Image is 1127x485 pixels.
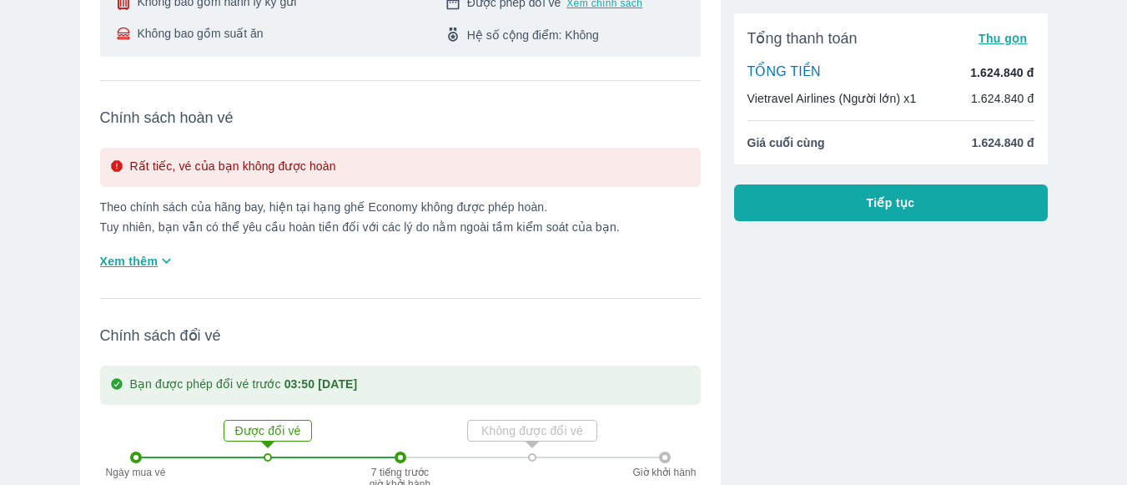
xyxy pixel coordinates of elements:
p: Theo chính sách của hãng bay, hiện tại hạng ghế Economy không được phép hoàn. Tuy nhiên, bạn vẫn ... [100,200,701,234]
span: Tiếp tục [867,195,915,211]
p: TỔNG TIỀN [747,63,821,82]
span: Xem thêm [100,253,158,270]
span: 1.624.840 đ [972,134,1034,151]
button: Xem thêm [93,247,183,275]
p: Bạn được phép đổi vé trước [130,376,358,395]
span: Chính sách hoàn vé [100,108,701,128]
span: Thu gọn [979,32,1028,45]
button: Thu gọn [972,27,1034,50]
span: Không bao gồm suất ăn [138,25,264,42]
strong: 03:50 [DATE] [284,377,358,391]
p: 1.624.840 đ [971,90,1034,107]
p: Giờ khởi hành [627,467,702,478]
span: Tổng thanh toán [747,28,858,48]
p: Ngày mua vé [98,467,174,478]
p: Được đổi vé [226,422,309,439]
span: Chính sách đổi vé [100,326,701,346]
p: Không được đổi vé [470,422,595,439]
button: Tiếp tục [734,184,1048,221]
span: Giá cuối cùng [747,134,825,151]
p: 1.624.840 đ [970,64,1034,81]
span: Hệ số cộng điểm: Không [467,27,599,43]
p: Vietravel Airlines (Người lớn) x1 [747,90,917,107]
p: Rất tiếc, vé của bạn không được hoàn [130,158,336,177]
